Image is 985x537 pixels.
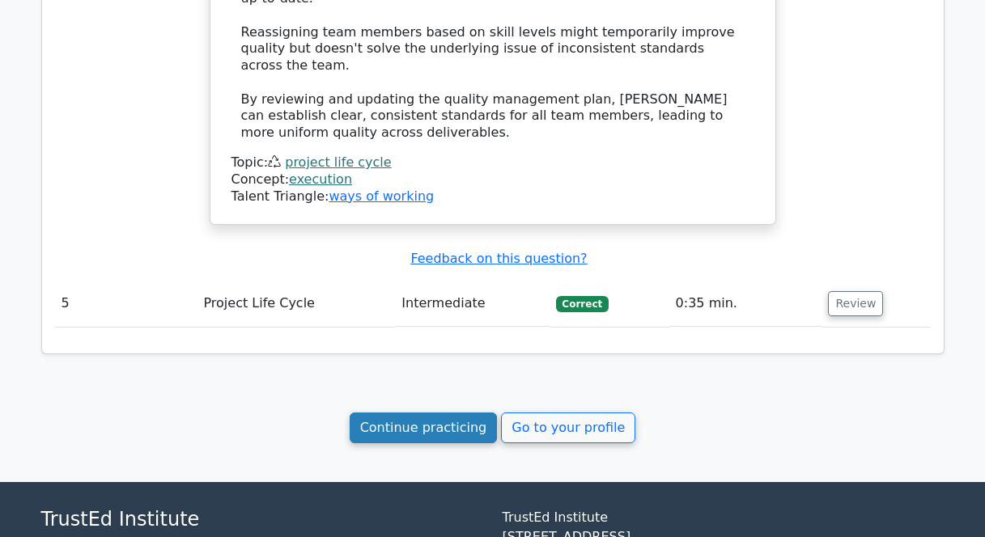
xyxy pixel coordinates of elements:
div: Concept: [231,171,754,188]
a: Continue practicing [350,412,498,443]
span: Correct [556,296,609,312]
td: 5 [55,281,197,327]
td: Intermediate [395,281,549,327]
a: project life cycle [285,154,391,170]
h4: TrustEd Institute [41,508,483,531]
a: Feedback on this question? [410,251,587,266]
div: Topic: [231,154,754,171]
td: Project Life Cycle [197,281,395,327]
a: ways of working [329,188,434,204]
button: Review [828,291,883,316]
a: Go to your profile [501,412,635,443]
a: execution [289,171,352,187]
div: Talent Triangle: [231,154,754,205]
td: 0:35 min. [669,281,822,327]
